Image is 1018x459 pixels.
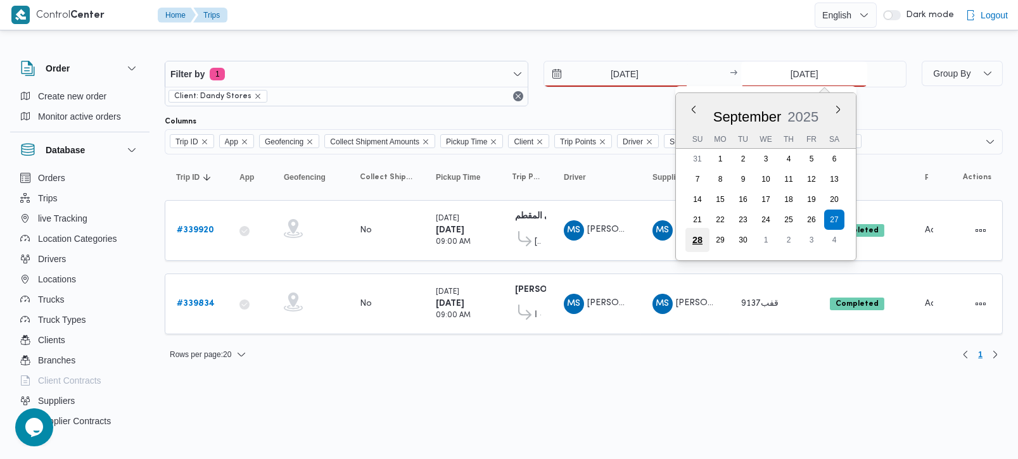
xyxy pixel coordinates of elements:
button: Devices [15,431,144,451]
span: Trip Points [512,172,541,182]
div: day-4 [824,230,844,250]
div: day-31 [687,149,708,169]
img: X8yXhbKr1z7QwAAAABJRU5ErkJggg== [11,6,30,24]
button: Supplier [647,167,723,187]
div: day-5 [801,149,822,169]
span: 1 [978,347,983,362]
span: Create new order [38,89,106,104]
b: [DATE] [436,226,464,234]
button: Page 1 of 1 [973,347,988,362]
div: Sa [824,130,844,148]
span: Collect Shipment Amounts [360,172,413,182]
span: live Tracking [38,211,87,226]
a: #339920 [177,223,214,238]
div: No [360,298,372,310]
span: Supplier [652,172,683,182]
div: day-13 [824,169,844,189]
span: Trip Points [560,135,596,149]
div: Th [779,130,799,148]
div: day-23 [733,210,753,230]
button: Truck Types [15,310,144,330]
span: MS [568,220,581,241]
span: Geofencing [265,135,303,149]
div: day-8 [710,169,730,189]
span: 2025 [788,109,819,125]
span: [PERSON_NAME] العباسية [535,234,541,249]
div: day-18 [779,189,799,210]
div: day-1 [756,230,776,250]
div: day-10 [756,169,776,189]
div: day-25 [779,210,799,230]
span: Driver [564,172,586,182]
div: Button. Open the month selector. September is currently selected. [713,108,782,125]
span: Collect Shipment Amounts [330,135,419,149]
span: Pickup Time [446,135,487,149]
div: day-6 [824,149,844,169]
button: Logout [960,3,1013,28]
span: Actions [963,172,991,182]
span: Trip ID; Sorted in descending order [176,172,200,182]
h3: Database [46,142,85,158]
h3: Order [46,61,70,76]
button: Remove Driver from selection in this group [646,138,653,146]
span: [PERSON_NAME] [587,299,659,307]
div: No [360,225,372,236]
div: Muhammad Slah Aldin Said Muhammad [564,220,584,241]
span: App [225,135,238,149]
div: day-16 [733,189,753,210]
span: Supplier [664,134,713,148]
span: App [239,172,254,182]
span: Pickup Time [436,172,480,182]
div: day-27 [824,210,844,230]
span: 1 active filters [210,68,225,80]
span: Trips [38,191,58,206]
span: Branches [38,353,75,368]
button: live Tracking [15,208,144,229]
button: Next page [988,347,1003,362]
span: Pickup Time [440,134,503,148]
span: Collect Shipment Amounts [324,134,435,148]
span: Client: Dandy Stores [169,90,267,103]
span: Geofencing [259,134,319,148]
a: #339834 [177,296,215,311]
button: Actions [970,220,991,241]
span: Driver [617,134,659,148]
div: day-1 [710,149,730,169]
span: Completed [830,298,884,310]
input: Press the down key to enter a popover containing a calendar. Press the escape key to close the po... [741,61,867,87]
button: Remove Trip ID from selection in this group [201,138,208,146]
span: Trip ID [170,134,214,148]
iframe: chat widget [13,408,53,446]
button: Remove Geofencing from selection in this group [306,138,314,146]
span: Filter by [170,66,205,82]
b: [DATE] [436,299,464,308]
div: Mo [710,130,730,148]
b: Completed [836,227,879,234]
span: Location Categories [38,231,117,246]
span: Trucks [38,292,64,307]
span: MS [656,220,670,241]
button: Trucks [15,289,144,310]
div: day-26 [801,210,822,230]
button: Order [20,61,139,76]
small: 09:00 AM [436,312,471,319]
small: 09:00 AM [436,239,471,246]
span: Locations [38,272,76,287]
button: Geofencing [279,167,342,187]
div: Tu [733,130,753,148]
span: Suppliers [38,393,75,408]
div: day-30 [733,230,753,250]
span: Truck Types [38,312,86,327]
span: [PERSON_NAME] [587,225,659,234]
span: Driver [623,135,643,149]
div: day-22 [710,210,730,230]
button: Monitor active orders [15,106,144,127]
div: day-24 [756,210,776,230]
small: [DATE] [436,289,459,296]
span: September [713,109,782,125]
button: Pickup Time [431,167,494,187]
div: day-3 [756,149,776,169]
div: day-15 [710,189,730,210]
button: Create new order [15,86,144,106]
span: Trip Points [554,134,612,148]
